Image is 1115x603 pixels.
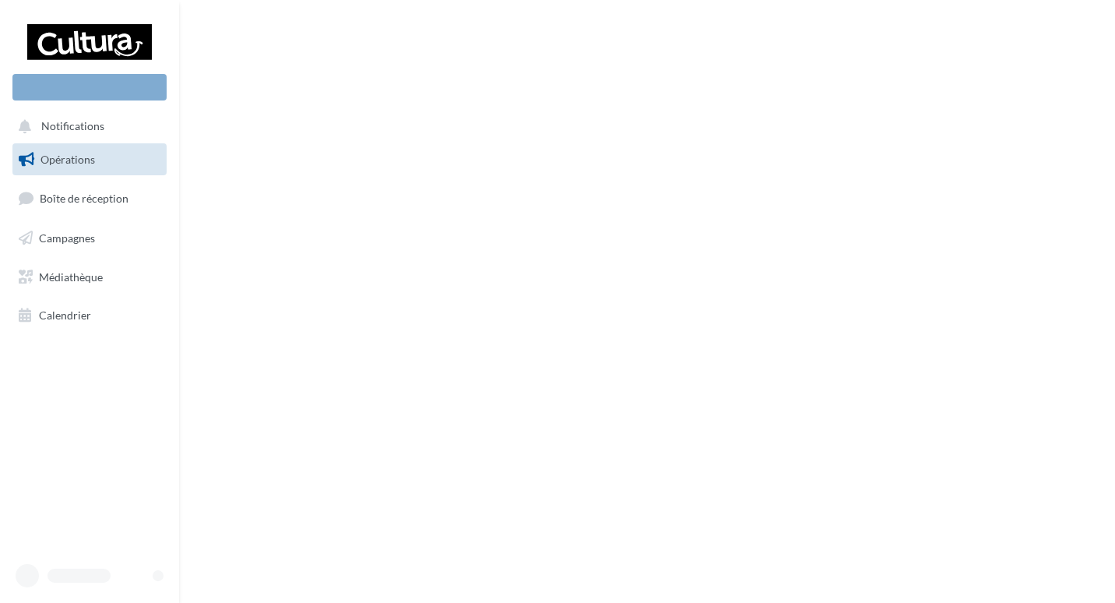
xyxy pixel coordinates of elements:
[9,299,170,332] a: Calendrier
[39,270,103,283] span: Médiathèque
[39,231,95,245] span: Campagnes
[12,74,167,100] div: Nouvelle campagne
[9,261,170,294] a: Médiathèque
[9,143,170,176] a: Opérations
[9,182,170,215] a: Boîte de réception
[40,192,128,205] span: Boîte de réception
[40,153,95,166] span: Opérations
[39,309,91,322] span: Calendrier
[9,222,170,255] a: Campagnes
[41,120,104,133] span: Notifications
